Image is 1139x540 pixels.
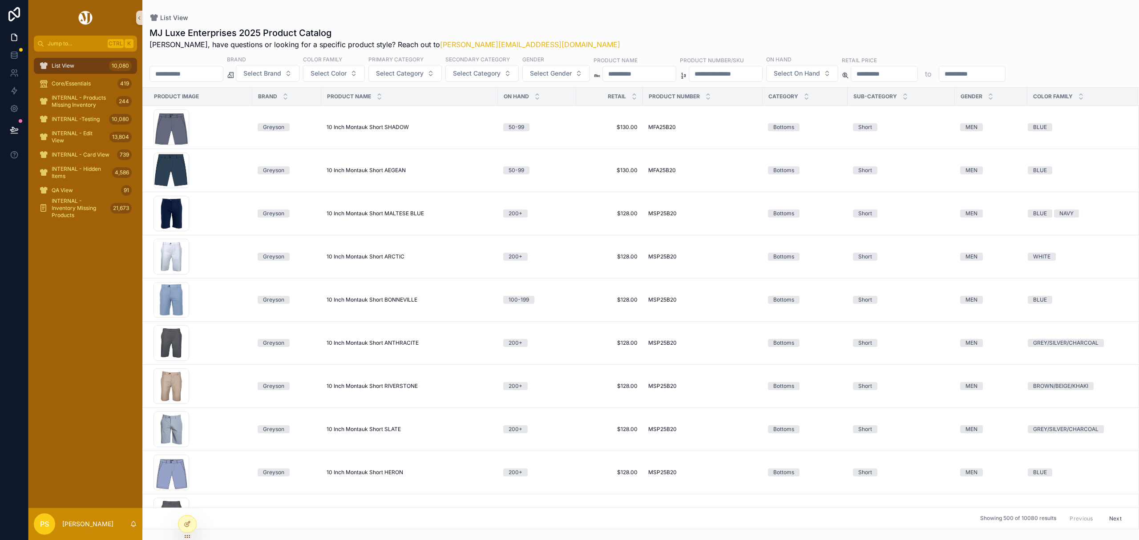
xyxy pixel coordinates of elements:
[34,36,137,52] button: Jump to...CtrlK
[509,166,524,174] div: 50-99
[121,185,132,196] div: 91
[52,130,106,144] span: INTERNAL - Edit View
[858,210,872,218] div: Short
[773,339,794,347] div: Bottoms
[509,253,522,261] div: 200+
[965,123,977,131] div: MEN
[149,13,188,22] a: List View
[236,65,299,82] button: Select Button
[853,210,949,218] a: Short
[327,339,419,347] span: 10 Inch Montauk Short ANTHRACITE
[522,65,590,82] button: Select Button
[853,166,949,174] a: Short
[582,124,638,131] span: $130.00
[509,123,524,131] div: 50-99
[227,55,246,63] label: Brand
[853,123,949,131] a: Short
[853,339,949,347] a: Short
[961,93,982,100] span: Gender
[960,339,1022,347] a: MEN
[1033,253,1050,261] div: WHITE
[311,69,347,78] span: Select Color
[52,62,74,69] span: List View
[509,425,522,433] div: 200+
[853,425,949,433] a: Short
[327,124,409,131] span: 10 Inch Montauk Short SHADOW
[109,114,132,125] div: 10,080
[582,296,638,303] a: $128.00
[965,166,977,174] div: MEN
[1028,425,1127,433] a: GREY/SILVER/CHARCOAL
[853,382,949,390] a: Short
[960,123,1022,131] a: MEN
[768,253,842,261] a: Bottoms
[522,55,544,63] label: Gender
[648,124,676,131] span: MFA25B20
[582,383,638,390] span: $128.00
[965,339,977,347] div: MEN
[1033,382,1088,390] div: BROWN/BEIGE/KHAKI
[327,167,493,174] a: 10 Inch Montauk Short AEGEAN
[853,296,949,304] a: Short
[648,469,677,476] span: MSP25B20
[52,80,91,87] span: Core/Essentials
[1028,339,1127,347] a: GREY/SILVER/CHARCOAL
[925,69,932,79] p: to
[774,69,820,78] span: Select On Hand
[960,468,1022,476] a: MEN
[368,65,442,82] button: Select Button
[582,339,638,347] span: $128.00
[773,123,794,131] div: Bottoms
[154,93,199,100] span: Product Image
[117,149,132,160] div: 739
[509,382,522,390] div: 200+
[1028,210,1127,218] a: BLUENAVY
[768,382,842,390] a: Bottoms
[768,339,842,347] a: Bottoms
[1033,468,1047,476] div: BLUE
[52,94,113,109] span: INTERNAL - Products Missing Inventory
[34,93,137,109] a: INTERNAL - Products Missing Inventory244
[858,166,872,174] div: Short
[453,69,501,78] span: Select Category
[965,210,977,218] div: MEN
[77,11,94,25] img: App logo
[34,129,137,145] a: INTERNAL - Edit View13,804
[773,468,794,476] div: Bottoms
[125,40,133,47] span: K
[503,296,571,304] a: 100-199
[34,76,137,92] a: Core/Essentials419
[582,253,638,260] span: $128.00
[327,210,493,217] a: 10 Inch Montauk Short MALTESE BLUE
[648,124,757,131] a: MFA25B20
[368,55,424,63] label: Primary Category
[34,147,137,163] a: INTERNAL - Card View739
[648,167,757,174] a: MFA25B20
[28,52,142,228] div: scrollable content
[303,65,365,82] button: Select Button
[965,253,977,261] div: MEN
[858,123,872,131] div: Short
[766,55,792,63] label: On Hand
[52,116,100,123] span: INTERNAL -Testing
[110,203,132,214] div: 21,673
[858,253,872,261] div: Short
[327,296,493,303] a: 10 Inch Montauk Short BONNEVILLE
[509,468,522,476] div: 200+
[768,123,842,131] a: Bottoms
[960,296,1022,304] a: MEN
[1028,166,1127,174] a: BLUE
[327,339,493,347] a: 10 Inch Montauk Short ANTHRACITE
[52,151,109,158] span: INTERNAL - Card View
[1033,123,1047,131] div: BLUE
[648,383,677,390] span: MSP25B20
[503,253,571,261] a: 200+
[258,468,316,476] a: Greyson
[34,111,137,127] a: INTERNAL -Testing10,080
[327,383,418,390] span: 10 Inch Montauk Short RIVERSTONE
[773,210,794,218] div: Bottoms
[327,469,493,476] a: 10 Inch Montauk Short HERON
[965,425,977,433] div: MEN
[327,296,417,303] span: 10 Inch Montauk Short BONNEVILLE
